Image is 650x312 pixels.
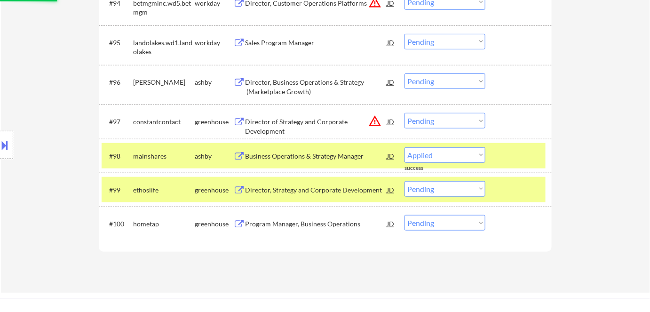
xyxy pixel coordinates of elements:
[133,38,195,56] div: landolakes.wd1.landolakes
[386,73,396,90] div: JD
[386,147,396,164] div: JD
[245,117,387,136] div: Director of Strategy and Corporate Development
[245,219,387,229] div: Program Manager, Business Operations
[245,38,387,48] div: Sales Program Manager
[386,215,396,232] div: JD
[386,113,396,130] div: JD
[368,114,381,128] button: warning_amber
[245,185,387,195] div: Director, Strategy and Corporate Development
[195,78,233,87] div: ashby
[386,34,396,51] div: JD
[195,38,233,48] div: workday
[245,152,387,161] div: Business Operations & Strategy Manager
[195,117,233,127] div: greenhouse
[404,164,442,172] div: success
[386,181,396,198] div: JD
[245,78,387,96] div: Director, Business Operations & Strategy (Marketplace Growth)
[195,152,233,161] div: ashby
[195,185,233,195] div: greenhouse
[109,38,126,48] div: #95
[195,219,233,229] div: greenhouse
